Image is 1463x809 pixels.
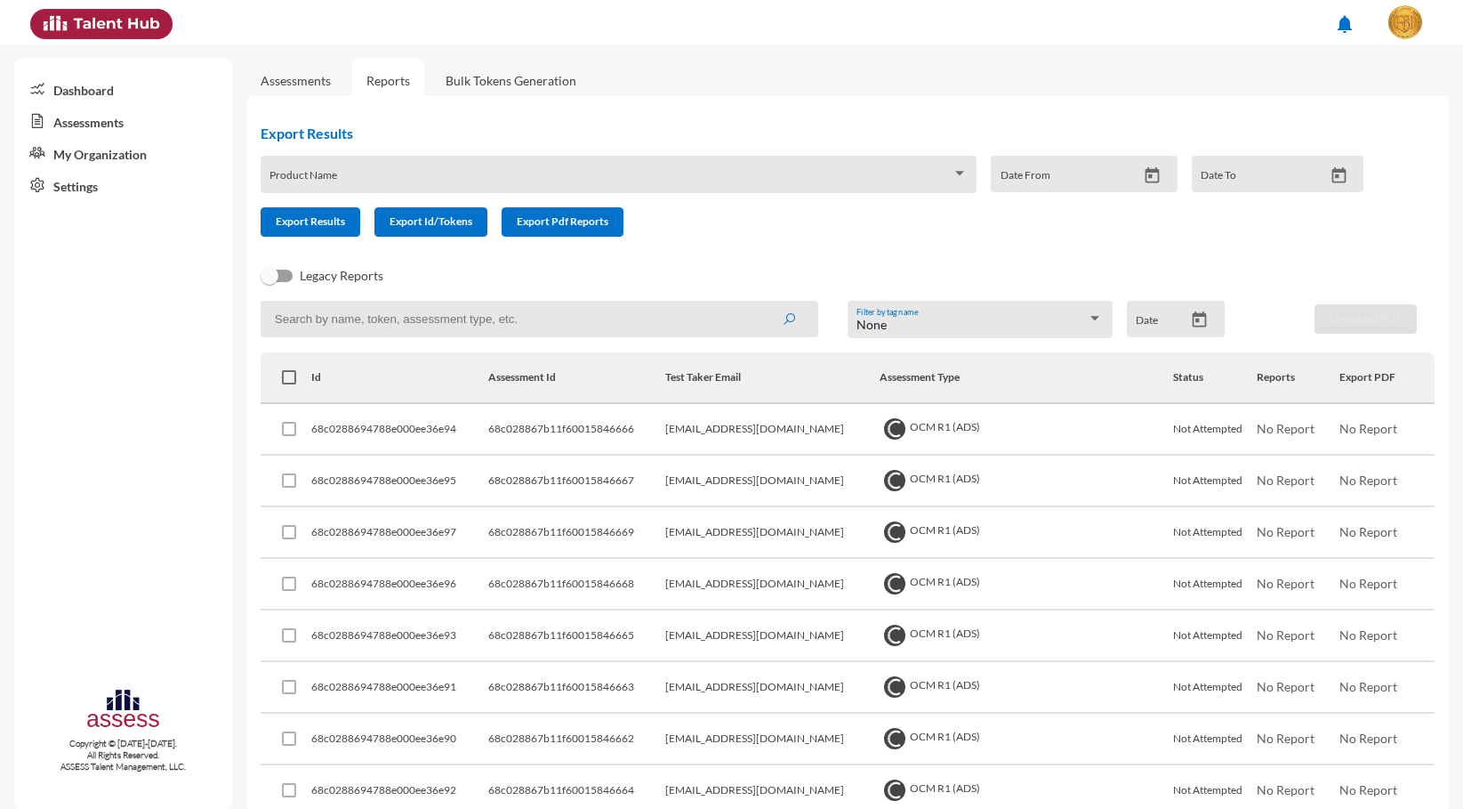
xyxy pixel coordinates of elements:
[517,214,608,228] span: Export Pdf Reports
[14,169,232,201] a: Settings
[665,352,880,404] th: Test Taker Email
[1339,627,1397,643] span: No Report
[1184,311,1215,329] button: Open calendar
[1173,611,1256,662] td: Not Attempted
[1257,524,1314,539] span: No Report
[261,125,1378,142] h2: Export Results
[1173,404,1256,456] td: Not Attempted
[390,214,472,228] span: Export Id/Tokens
[431,59,591,102] a: Bulk Tokens Generation
[311,352,488,404] th: Id
[1257,731,1314,746] span: No Report
[261,301,818,337] input: Search by name, token, assessment type, etc.
[311,404,488,456] td: 68c0288694788e000ee36e94
[14,105,232,137] a: Assessments
[880,352,1173,404] th: Assessment Type
[665,507,880,559] td: [EMAIL_ADDRESS][DOMAIN_NAME]
[1339,524,1397,539] span: No Report
[1339,473,1397,488] span: No Report
[311,559,488,611] td: 68c0288694788e000ee36e96
[665,559,880,611] td: [EMAIL_ADDRESS][DOMAIN_NAME]
[1339,421,1397,436] span: No Report
[1339,782,1397,797] span: No Report
[488,611,665,662] td: 68c028867b11f60015846665
[880,611,1173,662] td: OCM R1 (ADS)
[1173,559,1256,611] td: Not Attempted
[1257,679,1314,694] span: No Report
[665,404,880,456] td: [EMAIL_ADDRESS][DOMAIN_NAME]
[311,662,488,714] td: 68c0288694788e000ee36e91
[14,137,232,169] a: My Organization
[1339,731,1397,746] span: No Report
[276,214,345,228] span: Export Results
[1173,507,1256,559] td: Not Attempted
[261,73,331,88] a: Assessments
[300,265,383,287] span: Legacy Reports
[880,456,1173,507] td: OCM R1 (ADS)
[1173,352,1256,404] th: Status
[352,59,424,102] a: Reports
[85,687,162,734] img: assesscompany-logo.png
[488,662,665,714] td: 68c028867b11f60015846663
[1257,576,1314,591] span: No Report
[488,559,665,611] td: 68c028867b11f60015846668
[1137,166,1168,185] button: Open calendar
[1173,662,1256,714] td: Not Attempted
[1257,473,1314,488] span: No Report
[665,611,880,662] td: [EMAIL_ADDRESS][DOMAIN_NAME]
[488,507,665,559] td: 68c028867b11f60015846669
[1314,304,1417,334] button: Download PDF
[14,73,232,105] a: Dashboard
[1330,311,1402,325] span: Download PDF
[311,507,488,559] td: 68c0288694788e000ee36e97
[488,352,665,404] th: Assessment Id
[261,207,360,237] button: Export Results
[1339,679,1397,694] span: No Report
[1257,421,1314,436] span: No Report
[488,404,665,456] td: 68c028867b11f60015846666
[488,714,665,765] td: 68c028867b11f60015846662
[665,662,880,714] td: [EMAIL_ADDRESS][DOMAIN_NAME]
[880,507,1173,559] td: OCM R1 (ADS)
[311,611,488,662] td: 68c0288694788e000ee36e93
[856,317,887,332] span: None
[311,714,488,765] td: 68c0288694788e000ee36e90
[1339,576,1397,591] span: No Report
[1334,13,1355,35] mat-icon: notifications
[880,714,1173,765] td: OCM R1 (ADS)
[1339,352,1435,404] th: Export PDF
[665,456,880,507] td: [EMAIL_ADDRESS][DOMAIN_NAME]
[880,559,1173,611] td: OCM R1 (ADS)
[1257,782,1314,797] span: No Report
[311,456,488,507] td: 68c0288694788e000ee36e95
[1323,166,1354,185] button: Open calendar
[1173,714,1256,765] td: Not Attempted
[665,714,880,765] td: [EMAIL_ADDRESS][DOMAIN_NAME]
[1257,627,1314,643] span: No Report
[502,207,623,237] button: Export Pdf Reports
[1257,352,1339,404] th: Reports
[14,738,232,773] p: Copyright © [DATE]-[DATE]. All Rights Reserved. ASSESS Talent Management, LLC.
[880,662,1173,714] td: OCM R1 (ADS)
[374,207,487,237] button: Export Id/Tokens
[880,404,1173,456] td: OCM R1 (ADS)
[1173,456,1256,507] td: Not Attempted
[488,456,665,507] td: 68c028867b11f60015846667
